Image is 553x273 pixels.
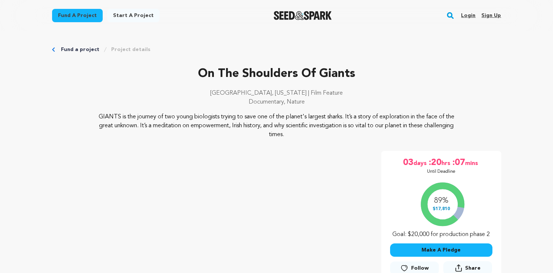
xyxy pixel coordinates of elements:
[461,10,475,21] a: Login
[274,11,332,20] img: Seed&Spark Logo Dark Mode
[465,157,479,169] span: mins
[428,157,441,169] span: :20
[452,157,465,169] span: :07
[52,89,501,98] p: [GEOGRAPHIC_DATA], [US_STATE] | Film Feature
[107,9,160,22] a: Start a project
[481,10,501,21] a: Sign up
[441,157,452,169] span: hrs
[52,9,103,22] a: Fund a project
[390,243,492,257] button: Make A Pledge
[111,46,150,53] a: Project details
[465,264,481,272] span: Share
[411,264,429,272] span: Follow
[274,11,332,20] a: Seed&Spark Homepage
[52,46,501,53] div: Breadcrumb
[97,112,456,139] p: GIANTS is the journey of two young biologists trying to save one of the planet's largest sharks. ...
[61,46,99,53] a: Fund a project
[52,65,501,83] p: On The Shoulders Of Giants
[52,98,501,107] p: Documentary, Nature
[403,157,413,169] span: 03
[427,169,455,175] p: Until Deadline
[413,157,428,169] span: days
